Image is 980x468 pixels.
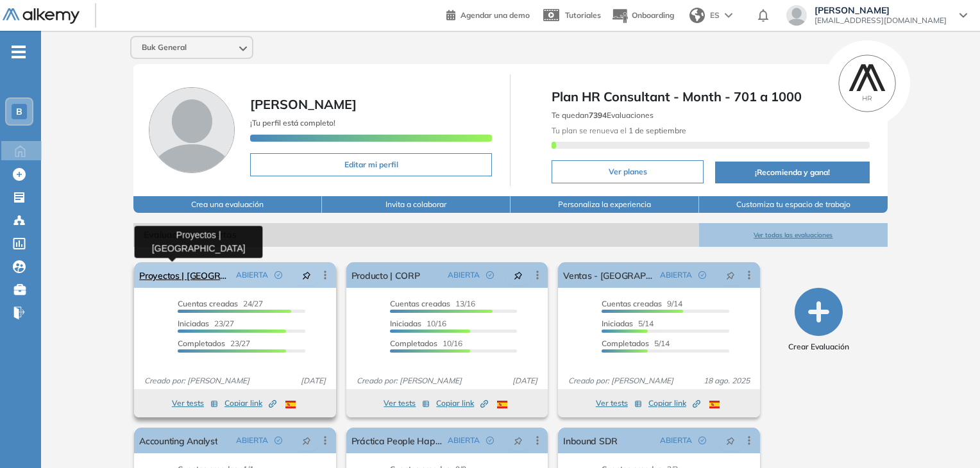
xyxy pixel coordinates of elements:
a: Inbound SDR [563,428,618,453]
button: Customiza tu espacio de trabajo [699,196,888,213]
span: [PERSON_NAME] [815,5,947,15]
button: ¡Recomienda y gana! [715,162,869,183]
span: 5/14 [602,319,654,328]
b: 1 de septiembre [627,126,686,135]
span: 24/27 [178,299,263,308]
img: arrow [725,13,732,18]
span: check-circle [486,271,494,279]
iframe: Chat Widget [750,320,980,468]
span: pushpin [514,270,523,280]
span: pushpin [302,270,311,280]
span: Cuentas creadas [390,299,450,308]
button: Editar mi perfil [250,153,492,176]
a: Producto | CORP [351,262,420,288]
span: ABIERTA [236,435,268,446]
span: Creado por: [PERSON_NAME] [563,375,679,387]
span: Completados [602,338,649,348]
span: ABIERTA [660,269,692,281]
span: ABIERTA [236,269,268,281]
span: Iniciadas [602,319,633,328]
span: Plan HR Consultant - Month - 701 a 1000 [552,87,869,106]
button: Crea una evaluación [133,196,322,213]
button: Invita a colaborar [322,196,511,213]
div: Widget de chat [750,320,980,468]
span: Cuentas creadas [178,299,238,308]
span: 18 ago. 2025 [698,375,755,387]
span: pushpin [726,435,735,446]
span: Creado por: [PERSON_NAME] [351,375,467,387]
span: Copiar link [436,397,488,409]
button: Copiar link [648,396,700,411]
span: check-circle [698,437,706,444]
span: ABIERTA [448,435,480,446]
button: pushpin [292,430,321,451]
button: Ver todas las evaluaciones [699,223,888,247]
button: Ver planes [552,160,704,183]
span: Cuentas creadas [602,299,662,308]
span: ABIERTA [448,269,480,281]
img: ESP [497,401,507,408]
span: [EMAIL_ADDRESS][DOMAIN_NAME] [815,15,947,26]
span: Tu plan se renueva el [552,126,686,135]
a: Ventas - [GEOGRAPHIC_DATA] [563,262,654,288]
button: Ver tests [596,396,642,411]
img: ESP [709,401,720,408]
i: - [12,51,26,53]
span: check-circle [275,437,282,444]
span: 23/27 [178,338,250,348]
span: Creado por: [PERSON_NAME] [139,375,255,387]
button: pushpin [716,265,745,285]
button: pushpin [716,430,745,451]
span: pushpin [514,435,523,446]
span: Onboarding [632,10,674,20]
button: pushpin [504,430,532,451]
img: ESP [285,401,296,408]
button: Copiar link [224,396,276,411]
span: check-circle [275,271,282,279]
span: Copiar link [224,397,276,409]
b: 7394 [589,110,607,120]
span: B [16,106,22,117]
span: Tutoriales [565,10,601,20]
span: Evaluaciones abiertas [133,223,699,247]
button: Personaliza la experiencia [511,196,699,213]
span: 10/16 [390,319,446,328]
span: [DATE] [507,375,543,387]
span: Te quedan Evaluaciones [552,110,654,120]
span: [DATE] [296,375,331,387]
a: Accounting Analyst [139,428,217,453]
span: 5/14 [602,338,670,348]
span: ABIERTA [660,435,692,446]
span: ES [710,10,720,21]
span: 23/27 [178,319,234,328]
span: Iniciadas [390,319,421,328]
div: Proyectos | [GEOGRAPHIC_DATA] [135,226,263,258]
button: pushpin [292,265,321,285]
span: 13/16 [390,299,475,308]
button: Onboarding [611,2,674,29]
span: Copiar link [648,397,700,409]
span: 9/14 [602,299,682,308]
span: ¡Tu perfil está completo! [250,118,335,128]
img: world [689,8,705,23]
span: 10/16 [390,338,462,348]
span: Completados [178,338,225,348]
span: Buk General [142,42,187,53]
span: pushpin [302,435,311,446]
span: pushpin [726,270,735,280]
button: Copiar link [436,396,488,411]
a: Proyectos | [GEOGRAPHIC_DATA] [139,262,230,288]
span: Iniciadas [178,319,209,328]
span: check-circle [698,271,706,279]
button: Crear Evaluación [788,288,849,353]
a: Agendar una demo [446,6,530,22]
button: Ver tests [384,396,430,411]
button: Ver tests [172,396,218,411]
img: Foto de perfil [149,87,235,173]
span: check-circle [486,437,494,444]
span: Agendar una demo [460,10,530,20]
a: Práctica People Happiness [351,428,443,453]
span: [PERSON_NAME] [250,96,357,112]
span: Completados [390,338,437,348]
img: Logo [3,8,80,24]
